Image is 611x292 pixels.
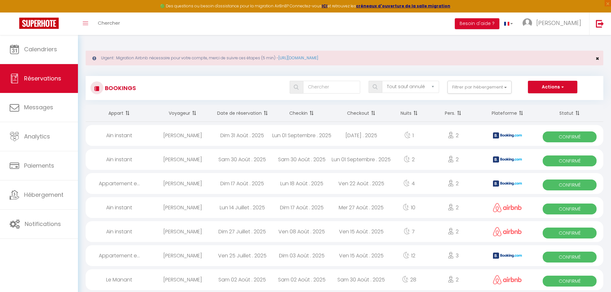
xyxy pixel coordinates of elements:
[98,20,120,26] span: Chercher
[86,105,153,122] th: Sort by rentals
[24,74,61,82] span: Réservations
[24,103,53,111] span: Messages
[24,132,50,140] span: Analytics
[536,105,603,122] th: Sort by status
[303,81,360,94] input: Chercher
[332,105,391,122] th: Sort by checkout
[24,162,54,170] span: Paiements
[536,19,581,27] span: [PERSON_NAME]
[272,105,332,122] th: Sort by checkin
[25,220,61,228] span: Notifications
[455,18,499,29] button: Besoin d'aide ?
[93,13,125,35] a: Chercher
[447,81,512,94] button: Filtrer par hébergement
[103,81,136,95] h3: Bookings
[391,105,427,122] th: Sort by nights
[479,105,536,122] th: Sort by channel
[596,20,604,28] img: logout
[5,3,24,22] button: Ouvrir le widget de chat LiveChat
[24,191,64,199] span: Hébergement
[24,45,57,53] span: Calendriers
[322,3,327,9] a: ICI
[596,54,599,63] span: ×
[528,81,577,94] button: Actions
[596,56,599,62] button: Close
[212,105,272,122] th: Sort by booking date
[522,18,532,28] img: ...
[427,105,479,122] th: Sort by people
[19,18,59,29] img: Super Booking
[278,55,318,61] a: [URL][DOMAIN_NAME]
[518,13,589,35] a: ... [PERSON_NAME]
[86,51,603,65] div: Urgent : Migration Airbnb nécessaire pour votre compte, merci de suivre ces étapes (5 min) -
[153,105,213,122] th: Sort by guest
[356,3,450,9] a: créneaux d'ouverture de la salle migration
